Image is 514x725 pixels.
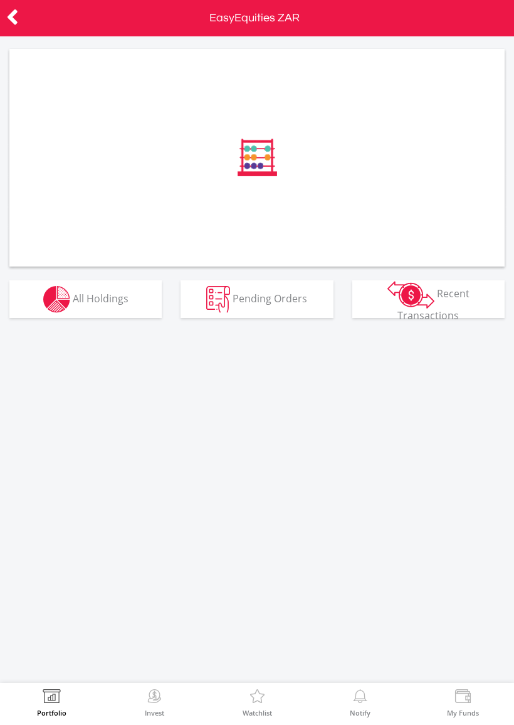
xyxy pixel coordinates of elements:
[243,689,272,716] a: Watchlist
[73,291,128,305] span: All Holdings
[387,281,434,309] img: transactions-zar-wht.png
[350,709,370,716] label: Notify
[37,689,66,716] a: Portfolio
[447,689,479,716] a: My Funds
[350,689,370,716] a: Notify
[453,689,473,707] img: View Funds
[243,709,272,716] label: Watchlist
[181,280,333,318] button: Pending Orders
[447,709,479,716] label: My Funds
[145,709,164,716] label: Invest
[350,689,370,707] img: View Notifications
[233,291,307,305] span: Pending Orders
[206,286,230,313] img: pending_instructions-wht.png
[352,280,505,318] button: Recent Transactions
[42,689,61,707] img: View Portfolio
[37,709,66,716] label: Portfolio
[9,280,162,318] button: All Holdings
[248,689,267,707] img: Watchlist
[145,689,164,707] img: Invest Now
[43,286,70,313] img: holdings-wht.png
[145,689,164,716] a: Invest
